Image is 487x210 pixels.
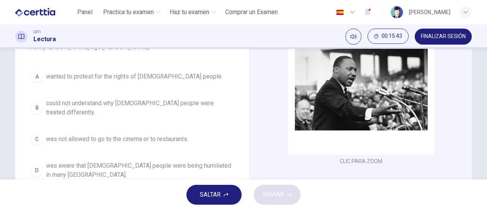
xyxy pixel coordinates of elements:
[345,29,361,45] div: Silenciar
[170,8,209,17] span: Haz tu examen
[27,67,237,86] button: Awanted to protest for the rights of [DEMOGRAPHIC_DATA] people.
[15,5,73,20] a: CERTTIA logo
[31,164,43,176] div: D
[46,72,223,81] span: wanted to protest for the rights of [DEMOGRAPHIC_DATA] people.
[27,158,237,183] button: Dwas aware that [DEMOGRAPHIC_DATA] people were being humiliated in many [GEOGRAPHIC_DATA].
[31,71,43,83] div: A
[200,189,221,200] span: SALTAR
[186,185,242,205] button: SALTAR
[46,161,234,180] span: was aware that [DEMOGRAPHIC_DATA] people were being humiliated in many [GEOGRAPHIC_DATA].
[415,29,472,45] button: FINALIZAR SESIÓN
[33,29,41,35] span: CET1
[382,33,402,39] span: 00:15:43
[409,8,450,17] div: [PERSON_NAME]
[222,5,281,19] button: Comprar un Examen
[33,35,56,44] h1: Lectura
[27,95,237,120] button: Bcould not understand why [DEMOGRAPHIC_DATA] people were treated differently.
[103,8,154,17] span: Practica tu examen
[77,8,92,17] span: Panel
[225,8,278,17] span: Comprar un Examen
[368,29,409,44] button: 00:15:43
[391,6,403,18] img: Profile picture
[73,5,97,19] button: Panel
[27,130,237,149] button: Cwas not allowed to go to the cinema or to restaurants.
[31,102,43,114] div: B
[46,135,188,144] span: was not allowed to go to the cinema or to restaurants.
[46,99,234,117] span: could not understand why [DEMOGRAPHIC_DATA] people were treated differently.
[167,5,219,19] button: Haz tu examen
[15,5,55,20] img: CERTTIA logo
[368,29,409,45] div: Ocultar
[421,34,466,40] span: FINALIZAR SESIÓN
[100,5,164,19] button: Practica tu examen
[31,133,43,145] div: C
[335,10,345,15] img: es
